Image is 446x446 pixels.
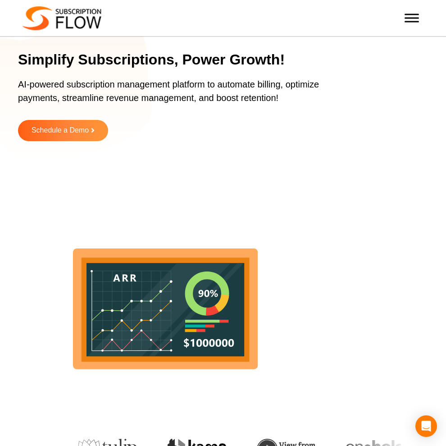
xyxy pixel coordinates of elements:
h1: Simplify Subscriptions, Power Growth! [18,51,417,69]
div: Open Intercom Messenger [415,415,437,437]
p: AI-powered subscription management platform to automate billing, optimize payments, streamline re... [18,78,324,114]
span: Schedule a Demo [32,127,89,134]
a: Schedule a Demo [18,120,108,141]
img: Subscriptionflow [23,6,101,30]
button: Toggle Menu [405,14,419,22]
